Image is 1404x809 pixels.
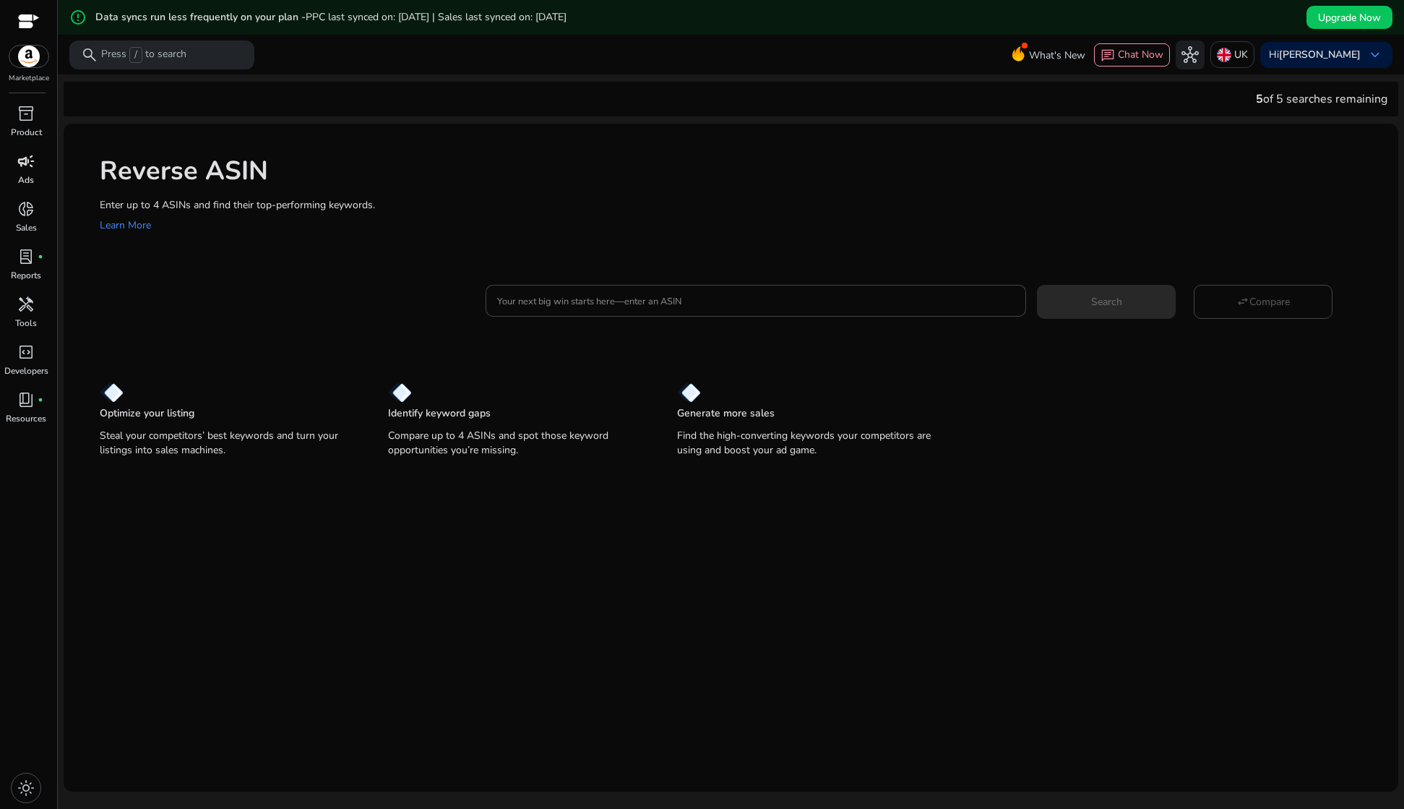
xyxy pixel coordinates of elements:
p: Generate more sales [677,406,775,421]
b: [PERSON_NAME] [1279,48,1361,61]
p: Tools [15,317,37,330]
button: chatChat Now [1094,43,1170,67]
span: What's New [1029,43,1085,68]
p: Sales [16,221,37,234]
span: Chat Now [1118,48,1163,61]
span: chat [1101,48,1115,63]
mat-icon: error_outline [69,9,87,26]
div: of 5 searches remaining [1256,90,1387,108]
p: UK [1234,42,1248,67]
p: Developers [4,364,48,377]
p: Steal your competitors’ best keywords and turn your listings into sales machines. [100,429,359,458]
p: Optimize your listing [100,406,194,421]
span: search [81,46,98,64]
p: Identify keyword gaps [388,406,491,421]
p: Hi [1269,50,1361,60]
span: 5 [1256,91,1263,107]
p: Ads [18,174,34,187]
span: book_4 [17,391,35,408]
p: Enter up to 4 ASINs and find their top-performing keywords. [100,197,1384,213]
p: Find the high-converting keywords your competitors are using and boost your ad game. [677,429,936,458]
span: PPC last synced on: [DATE] | Sales last synced on: [DATE] [306,10,567,24]
a: Learn More [100,218,151,232]
p: Press to search [101,47,186,63]
span: inventory_2 [17,105,35,122]
span: fiber_manual_record [38,397,43,403]
span: handyman [17,296,35,313]
span: fiber_manual_record [38,254,43,260]
p: Reports [11,269,41,282]
span: light_mode [17,779,35,797]
span: donut_small [17,200,35,218]
img: diamond.svg [677,382,701,403]
span: keyboard_arrow_down [1366,46,1384,64]
p: Compare up to 4 ASINs and spot those keyword opportunities you’re missing. [388,429,647,458]
p: Product [11,126,42,139]
img: amazon.svg [9,46,48,67]
button: Upgrade Now [1306,6,1392,29]
span: lab_profile [17,248,35,265]
h5: Data syncs run less frequently on your plan - [95,12,567,24]
span: campaign [17,153,35,170]
h1: Reverse ASIN [100,155,1384,187]
p: Resources [6,412,46,425]
span: Upgrade Now [1318,10,1381,25]
span: hub [1181,46,1199,64]
button: hub [1176,40,1205,69]
img: uk.svg [1217,48,1231,62]
img: diamond.svg [388,382,412,403]
span: / [129,47,142,63]
img: diamond.svg [100,382,124,403]
p: Marketplace [9,73,49,84]
span: code_blocks [17,343,35,361]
